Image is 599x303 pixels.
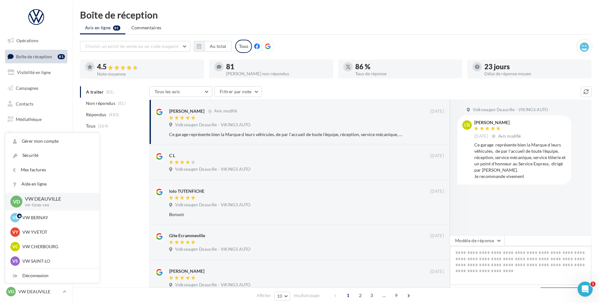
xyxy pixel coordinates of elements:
span: Afficher [257,293,271,299]
button: Modèle de réponse [450,235,505,246]
div: [PERSON_NAME] [169,108,204,114]
span: Volkswagen Deauville - VIKINGS AUTO [175,167,250,172]
p: vw-touq-vau [25,202,89,208]
div: 81 [58,54,65,59]
span: [DATE] [430,233,444,239]
a: PLV et print personnalisable [4,144,69,163]
p: VW YVETOT [22,229,92,235]
span: [DATE] [430,153,444,159]
span: 1 [590,282,596,287]
span: Avis modifié [498,134,521,139]
span: Campagnes [16,85,38,91]
a: Campagnes [4,82,69,95]
span: Volkswagen Deauville - VIKINGS AUTO [175,247,250,252]
a: Calendrier [4,129,69,142]
a: Aide en ligne [5,177,99,191]
button: Choisir un point de vente ou un code magasin [80,41,190,52]
span: VC [12,243,18,250]
span: résultats/page [294,293,320,299]
div: Boîte de réception [80,10,591,20]
span: Commentaires [131,25,162,31]
span: 2 [355,290,365,300]
span: [DATE] [430,189,444,194]
span: [DATE] [474,134,488,139]
button: Au total [204,41,232,52]
p: VW SAINT-LO [22,258,92,264]
div: [PERSON_NAME] non répondus [226,71,328,76]
div: [PERSON_NAME] [169,268,204,274]
p: VW DEAUVILLE [18,289,60,295]
span: VY [12,229,18,235]
button: Au total [194,41,232,52]
span: 1 [343,290,353,300]
span: Calendrier [16,132,37,138]
span: cr [464,122,470,128]
span: Tous les avis [155,89,180,94]
span: Opérations [16,38,38,43]
div: Taux de réponse [355,71,457,76]
a: Sécurité [5,148,99,163]
div: Tous [235,40,252,53]
p: VW BERNAY [22,214,92,221]
div: 23 jours [484,63,586,70]
a: Visibilité en ligne [4,66,69,79]
div: 86 % [355,63,457,70]
span: (81) [118,101,126,106]
span: Volkswagen Deauville - VIKINGS AUTO [175,282,250,288]
a: Gérer mon compte [5,134,99,148]
p: VW CHERBOURG [22,243,92,250]
div: lolo TUTENFICHE [169,188,204,194]
span: VD [8,289,14,295]
a: Boîte de réception81 [4,50,69,63]
span: Médiathèque [16,117,42,122]
div: Ce garage représente bien la Marque d leurs véhicules, de par l'accueil de toute l'équipe, récept... [474,142,566,180]
button: Filtrer par note [214,86,262,97]
button: 10 [274,292,290,300]
div: Délai de réponse moyen [484,71,586,76]
a: Opérations [4,34,69,47]
span: VS [12,258,18,264]
div: C L [169,152,175,159]
div: Ce garage représente bien la Marque d leurs véhicules, de par l'accueil de toute l'équipe, récept... [169,131,403,138]
span: 9 [391,290,401,300]
span: Visibilité en ligne [17,70,51,75]
span: Répondus [86,111,106,118]
button: Tous les avis [149,86,212,97]
div: 81 [226,63,328,70]
span: Volkswagen Deauville - VIKINGS AUTO [473,107,548,113]
span: (564) [98,123,109,129]
span: 3 [367,290,377,300]
a: Campagnes DataOnDemand [4,165,69,184]
span: Contacts [16,101,33,106]
span: [DATE] [430,109,444,114]
span: Tous [86,123,95,129]
span: [DATE] [430,269,444,275]
p: VW DEAUVILLE [25,195,89,203]
div: Note moyenne [97,72,199,76]
a: VD VW DEAUVILLE [5,286,67,298]
div: 4.5 [97,63,199,71]
span: Non répondus [86,100,115,106]
span: VB [12,214,18,221]
span: VD [13,198,20,205]
span: Choisir un point de vente ou un code magasin [85,43,179,49]
div: Déconnexion [5,269,99,283]
span: Avis modifié [214,109,237,114]
div: Gite Ecrammeville [169,232,205,239]
span: ... [379,290,389,300]
span: Volkswagen Deauville - VIKINGS AUTO [175,122,250,128]
span: (483) [109,112,119,117]
a: Contacts [4,97,69,111]
span: Volkswagen Deauville - VIKINGS AUTO [175,202,250,208]
span: 10 [277,294,282,299]
span: Boîte de réception [16,54,52,59]
iframe: Intercom live chat [578,282,593,297]
a: Mes factures [5,163,99,177]
a: Médiathèque [4,113,69,126]
div: Bonsoir [169,211,403,218]
div: [PERSON_NAME] [474,120,522,125]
